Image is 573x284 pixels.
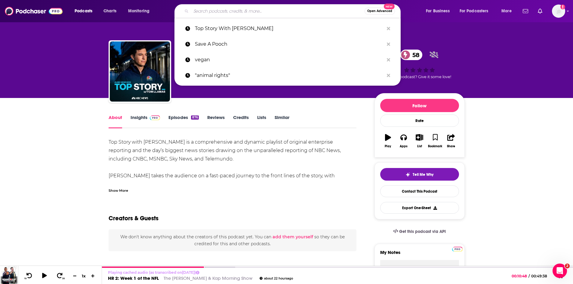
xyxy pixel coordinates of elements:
a: Contact This Podcast [380,185,459,197]
span: 2 [565,264,570,268]
a: Reviews [207,115,225,128]
button: Bookmark [427,130,443,152]
a: Show notifications dropdown [535,6,545,16]
a: Show notifications dropdown [520,6,531,16]
a: Save A Pooch [174,36,401,52]
p: vegan [195,52,384,68]
button: add them yourself [273,234,313,239]
button: Play [380,130,396,152]
span: Logged in as WesBurdett [552,5,565,18]
img: User Profile [552,5,565,18]
span: For Podcasters [460,7,488,15]
button: open menu [70,6,100,16]
button: Share [443,130,459,152]
img: tell me why sparkle [405,172,410,177]
div: Apps [400,145,408,148]
button: open menu [456,6,497,16]
div: Rate [380,115,459,127]
button: 30 [54,272,66,280]
button: tell me why sparkleTell Me Why [380,168,459,181]
a: Recent Episodes [109,266,154,273]
a: Episodes876 [168,115,199,128]
button: open menu [497,6,519,16]
label: My Notes [380,249,459,260]
button: Show profile menu [552,5,565,18]
div: Share [447,145,455,148]
p: Save A Pooch [195,36,384,52]
a: "animal rights" [174,68,401,83]
a: About [109,115,122,128]
button: Open AdvancedNew [365,8,395,15]
span: 00:10:48 [512,274,528,278]
a: InsightsPodchaser Pro [131,115,160,128]
button: open menu [124,6,157,16]
img: Podchaser Pro [150,115,160,120]
a: vegan [174,52,401,68]
a: 58 [400,50,423,60]
button: 10 [23,272,35,280]
span: Tell Me Why [413,172,433,177]
div: Play [385,145,391,148]
button: List [411,130,427,152]
div: Top Story with [PERSON_NAME] is a comprehensive and dynamic playlist of original enterprise repor... [109,138,357,197]
a: The [PERSON_NAME] & Kap Morning Show [164,275,252,281]
a: Similar [275,115,289,128]
span: We don't know anything about the creators of this podcast yet . You can so they can be credited f... [120,234,345,246]
img: Podchaser Pro [452,247,463,252]
button: Export One-Sheet [380,202,459,214]
iframe: Intercom live chat [553,264,567,278]
span: More [501,7,512,15]
span: Podcasts [75,7,92,15]
button: Follow [380,99,459,112]
input: Search podcasts, credits, & more... [191,6,365,16]
div: 1 x [79,273,89,278]
svg: Add a profile image [560,5,565,9]
span: Charts [103,7,116,15]
div: 58Good podcast? Give it some love! [374,46,465,83]
div: Bookmark [428,145,442,148]
div: about 22 hours ago [260,277,293,280]
a: Lists [257,115,266,128]
a: HR 2: Week 1 of the NFL [108,275,159,281]
img: Podchaser - Follow, Share and Rate Podcasts [5,5,63,17]
p: Playing cached audio (as transcribed on [DATE] ) [108,270,293,275]
a: Top Story With [PERSON_NAME] [174,21,401,36]
h2: Creators & Guests [109,215,159,222]
p: "animal rights" [195,68,384,83]
span: Get this podcast via API [399,229,446,234]
img: Top Story with Tom Llamas [110,41,170,102]
span: Good podcast? Give it some love! [388,75,451,79]
span: 30 [62,277,65,280]
span: 10 [24,277,26,280]
a: Get this podcast via API [388,224,451,239]
button: Apps [396,130,411,152]
p: Top Story With Tom Llamas [195,21,384,36]
a: Pro website [452,246,463,252]
span: / [528,274,530,278]
div: 876 [191,115,199,120]
a: Charts [100,6,120,16]
span: 00:49:38 [530,274,553,278]
span: For Business [426,7,450,15]
span: Open Advanced [367,10,392,13]
span: Monitoring [128,7,149,15]
a: Credits [233,115,249,128]
span: New [384,4,395,9]
span: 58 [406,50,423,60]
div: List [417,145,422,148]
div: Search podcasts, credits, & more... [180,4,406,18]
button: open menu [422,6,457,16]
